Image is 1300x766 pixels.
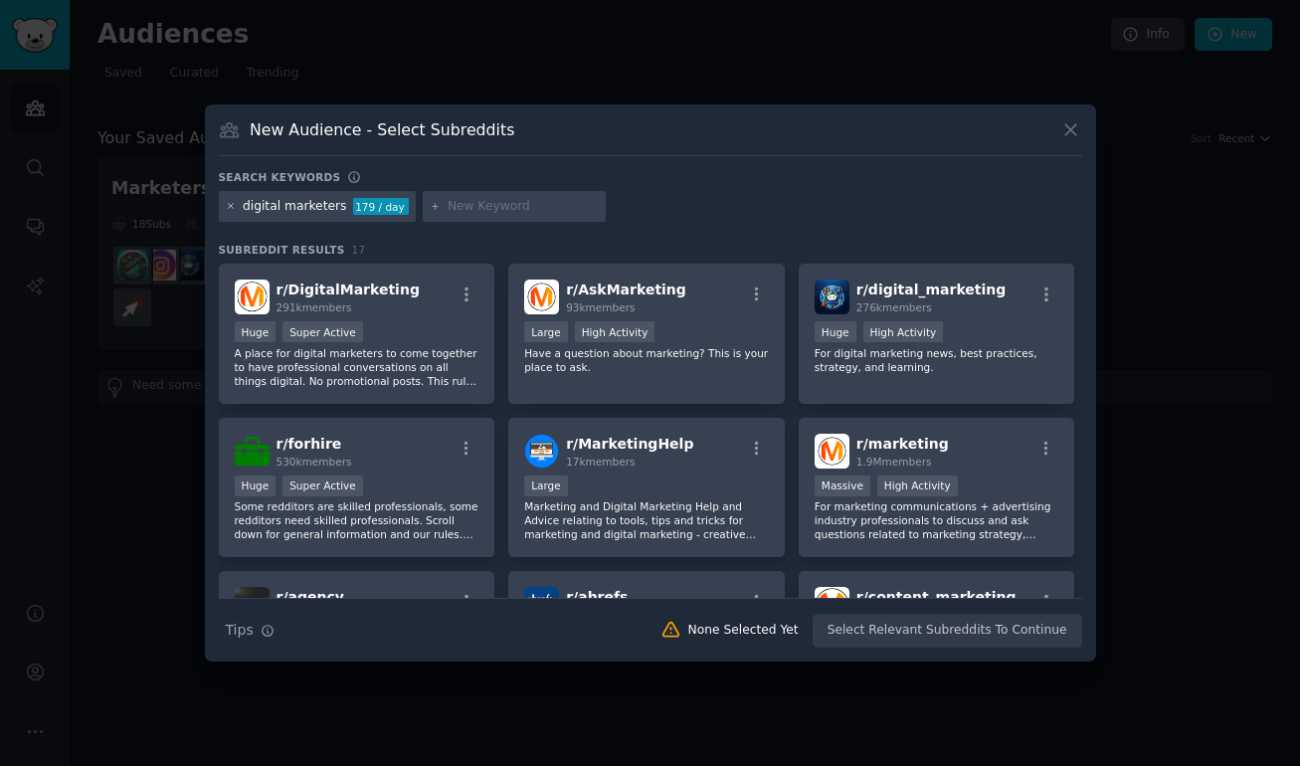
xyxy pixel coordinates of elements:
span: Tips [226,620,254,641]
img: digital_marketing [815,280,849,314]
h3: Search keywords [219,170,341,184]
div: Large [524,321,568,342]
span: Subreddit Results [219,243,345,257]
img: forhire [235,434,270,469]
img: content_marketing [815,587,849,622]
div: 179 / day [353,198,409,216]
div: Massive [815,476,870,496]
div: Super Active [282,321,363,342]
p: For digital marketing news, best practices, strategy, and learning. [815,346,1059,374]
div: Huge [235,321,277,342]
div: High Activity [575,321,655,342]
img: MarketingHelp [524,434,559,469]
span: 530k members [277,456,352,468]
span: 1.9M members [856,456,932,468]
h3: New Audience - Select Subreddits [250,119,514,140]
span: r/ forhire [277,436,342,452]
span: r/ digital_marketing [856,282,1006,297]
p: A place for digital marketers to come together to have professional conversations on all things d... [235,346,479,388]
div: None Selected Yet [688,622,799,640]
p: Some redditors are skilled professionals, some redditors need skilled professionals. Scroll down ... [235,499,479,541]
span: 17k members [566,456,635,468]
img: marketing [815,434,849,469]
div: Huge [815,321,856,342]
span: r/ content_marketing [856,589,1017,605]
span: 17 [352,244,366,256]
div: Super Active [282,476,363,496]
img: ahrefs [524,587,559,622]
span: r/ marketing [856,436,949,452]
div: Huge [235,476,277,496]
p: For marketing communications + advertising industry professionals to discuss and ask questions re... [815,499,1059,541]
img: DigitalMarketing [235,280,270,314]
p: Marketing and Digital Marketing Help and Advice relating to tools, tips and tricks for marketing ... [524,499,769,541]
span: r/ DigitalMarketing [277,282,420,297]
span: r/ agency [277,589,344,605]
div: digital marketers [243,198,346,216]
img: AskMarketing [524,280,559,314]
span: 276k members [856,301,932,313]
button: Tips [219,613,281,648]
p: Have a question about marketing? This is your place to ask. [524,346,769,374]
div: High Activity [863,321,944,342]
span: r/ ahrefs [566,589,628,605]
div: Large [524,476,568,496]
span: 291k members [277,301,352,313]
span: r/ MarketingHelp [566,436,693,452]
img: agency [235,587,270,622]
input: New Keyword [448,198,599,216]
div: High Activity [877,476,958,496]
span: r/ AskMarketing [566,282,686,297]
span: 93k members [566,301,635,313]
